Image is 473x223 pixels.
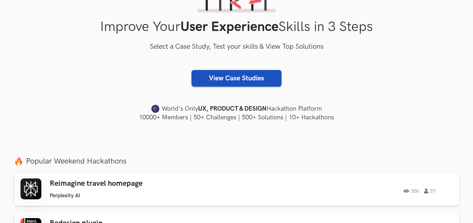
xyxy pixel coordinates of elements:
h4: World's Only Hackathon Platform [14,104,459,114]
img: fire.png [14,157,23,166]
a: View Case Studies [191,70,282,87]
strong: UX, PRODUCT & DESIGN [198,104,267,114]
strong: User Experience [180,19,278,35]
a: Reimagine travel homepage Perplexity AI 306 37 [14,172,459,206]
h3: Select a Case Study, Test your skills & View Top Solutions [14,41,459,53]
h4: 10000+ Members | 50+ Challenges | 500+ Solutions | 10+ Hackathons [14,113,459,122]
li: Perplexity AI [50,192,80,199]
h3: Reimagine travel homepage [50,179,247,188]
img: uxhack-favicon-image.png [151,104,160,113]
label: Popular Weekend Hackathons [14,157,459,166]
span: 306 [403,189,419,193]
h1: Improve Your Skills in 3 Steps [14,19,459,35]
span: 37 [424,189,435,193]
